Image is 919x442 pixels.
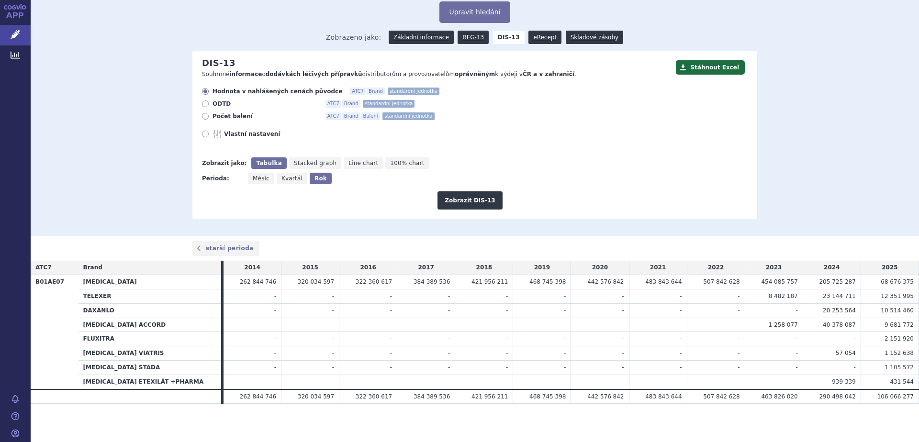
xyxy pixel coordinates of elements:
div: Perioda: [202,173,243,184]
span: - [738,364,740,371]
span: 68 676 375 [881,278,914,285]
td: 2024 [803,261,861,275]
span: 40 378 087 [823,321,856,328]
span: 23 144 711 [823,293,856,299]
span: - [506,307,508,314]
span: Line chart [348,160,378,166]
span: - [680,350,682,356]
span: - [506,335,508,342]
span: Měsíc [253,175,269,182]
span: 20 253 564 [823,307,856,314]
a: REG-13 [458,31,489,44]
span: 12 351 995 [881,293,914,299]
span: 320 034 597 [298,393,334,400]
span: - [506,378,508,385]
td: 2016 [339,261,397,275]
span: - [853,364,855,371]
th: [MEDICAL_DATA] VIATRIS [78,346,222,361]
span: 384 389 536 [414,278,450,285]
span: - [390,335,392,342]
span: 483 843 644 [645,393,682,400]
span: 421 956 211 [471,278,508,285]
th: DAXANLO [78,303,222,318]
span: 483 843 644 [645,278,682,285]
span: 8 482 187 [769,293,798,299]
span: - [506,350,508,356]
span: - [796,335,797,342]
span: - [274,378,276,385]
a: eRecept [528,31,561,44]
span: - [564,364,566,371]
span: - [564,307,566,314]
span: - [738,350,740,356]
span: - [680,335,682,342]
td: 2018 [455,261,513,275]
span: - [680,293,682,299]
td: 2014 [224,261,281,275]
span: - [680,321,682,328]
span: 2 151 920 [885,335,914,342]
td: 2020 [571,261,629,275]
span: - [448,335,450,342]
span: - [796,307,797,314]
span: - [622,378,624,385]
span: 262 844 746 [240,278,276,285]
span: Rok [314,175,327,182]
span: Hodnota v nahlášených cenách původce [213,88,342,95]
button: Zobrazit DIS-13 [437,191,502,210]
span: 1 105 572 [885,364,914,371]
span: - [738,321,740,328]
span: - [506,293,508,299]
span: - [274,350,276,356]
span: - [796,364,797,371]
span: ATC7 [350,88,366,95]
a: Skladové zásoby [566,31,623,44]
span: Brand [342,100,360,108]
span: 320 034 597 [298,278,334,285]
span: - [738,307,740,314]
td: 2019 [513,261,571,275]
span: - [622,307,624,314]
span: - [506,321,508,328]
span: - [332,307,334,314]
span: - [448,350,450,356]
span: - [274,307,276,314]
span: - [390,350,392,356]
span: 507 842 628 [703,393,740,400]
span: 262 844 746 [240,393,276,400]
span: - [448,321,450,328]
span: Počet balení [213,112,318,120]
span: - [506,364,508,371]
span: standardní jednotka [388,88,439,95]
span: - [680,307,682,314]
span: 9 681 772 [885,321,914,328]
span: 1 152 638 [885,350,914,356]
span: 106 066 277 [877,393,914,400]
span: - [738,293,740,299]
span: 431 544 [890,378,914,385]
span: - [564,378,566,385]
span: - [390,364,392,371]
span: - [564,335,566,342]
span: 10 514 460 [881,307,914,314]
div: Zobrazit jako: [202,157,247,169]
td: 2022 [687,261,745,275]
span: 322 360 617 [356,393,392,400]
span: - [332,293,334,299]
span: ATC7 [325,112,341,120]
span: 468 745 398 [529,278,566,285]
span: - [274,321,276,328]
th: [MEDICAL_DATA] ACCORD [78,318,222,332]
a: starší perioda [192,241,259,256]
td: 2021 [629,261,687,275]
span: 290 498 042 [819,393,855,400]
span: - [274,293,276,299]
span: - [622,293,624,299]
th: B01AE07 [31,275,78,389]
span: Stacked graph [294,160,336,166]
span: - [332,364,334,371]
td: 2025 [861,261,919,275]
span: - [390,321,392,328]
span: - [332,378,334,385]
span: 322 360 617 [356,278,392,285]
